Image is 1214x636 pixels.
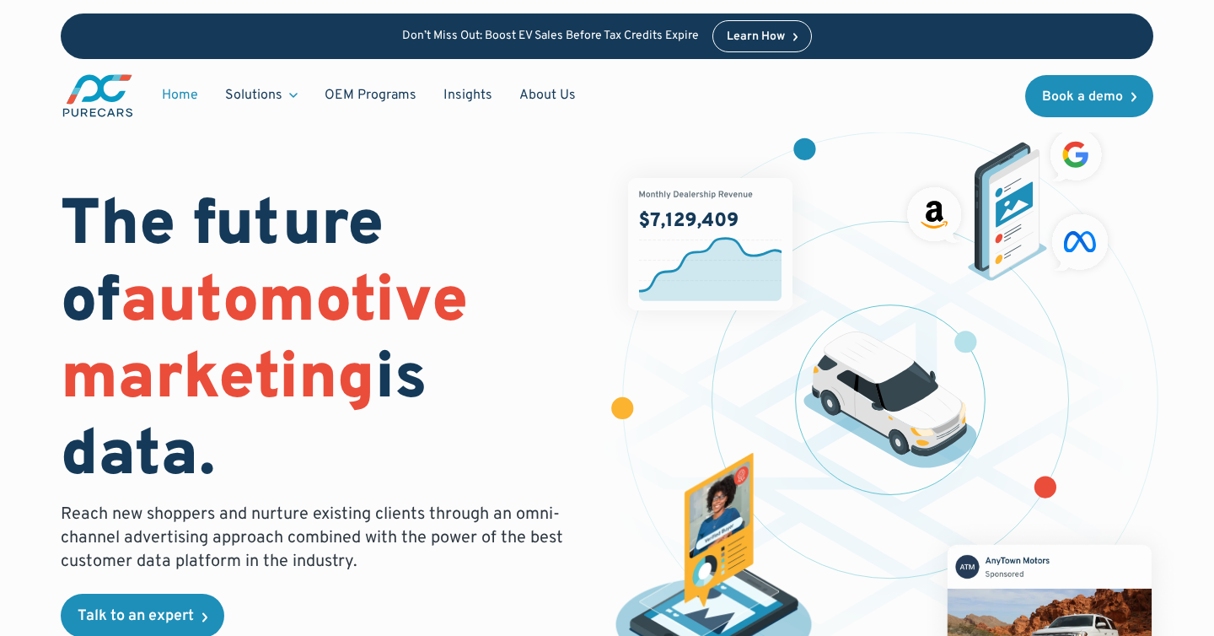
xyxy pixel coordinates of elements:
[61,503,573,574] p: Reach new shoppers and nurture existing clients through an omni-channel advertising approach comb...
[1025,75,1153,117] a: Book a demo
[61,263,468,421] span: automotive marketing
[311,79,430,111] a: OEM Programs
[628,178,793,310] img: chart showing monthly dealership revenue of $7m
[78,609,194,624] div: Talk to an expert
[148,79,212,111] a: Home
[727,31,785,43] div: Learn How
[225,86,282,105] div: Solutions
[712,20,813,52] a: Learn How
[61,73,135,119] a: main
[430,79,506,111] a: Insights
[212,79,311,111] div: Solutions
[61,73,135,119] img: purecars logo
[803,331,977,469] img: illustration of a vehicle
[61,189,587,497] h1: The future of is data.
[402,30,699,44] p: Don’t Miss Out: Boost EV Sales Before Tax Credits Expire
[900,121,1116,281] img: ads on social media and advertising partners
[1042,90,1123,104] div: Book a demo
[506,79,589,111] a: About Us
